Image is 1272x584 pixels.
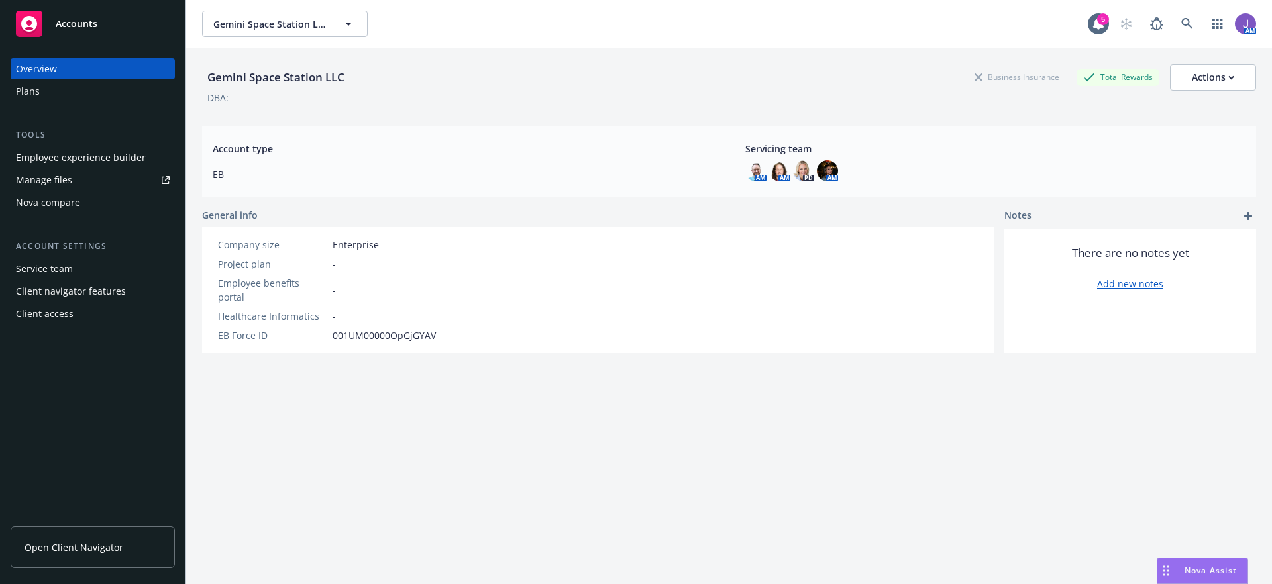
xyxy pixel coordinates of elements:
[11,281,175,302] a: Client navigator features
[333,257,336,271] span: -
[333,238,379,252] span: Enterprise
[968,69,1066,85] div: Business Insurance
[11,58,175,79] a: Overview
[16,81,40,102] div: Plans
[11,170,175,191] a: Manage files
[218,257,327,271] div: Project plan
[333,283,336,297] span: -
[1004,208,1032,224] span: Notes
[1157,558,1174,583] div: Drag to move
[1097,277,1163,291] a: Add new notes
[1113,11,1139,37] a: Start snowing
[16,147,146,168] div: Employee experience builder
[218,309,327,323] div: Healthcare Informatics
[1170,64,1256,91] button: Actions
[213,17,328,31] span: Gemini Space Station LLC
[207,91,232,105] div: DBA: -
[1097,13,1109,25] div: 5
[11,147,175,168] a: Employee experience builder
[1235,13,1256,34] img: photo
[202,11,368,37] button: Gemini Space Station LLC
[16,192,80,213] div: Nova compare
[1072,245,1189,261] span: There are no notes yet
[213,168,713,181] span: EB
[11,128,175,142] div: Tools
[16,58,57,79] div: Overview
[11,192,175,213] a: Nova compare
[333,328,436,342] span: 001UM00000OpGjGYAV
[745,142,1245,156] span: Servicing team
[16,170,72,191] div: Manage files
[745,160,767,181] img: photo
[16,303,74,324] div: Client access
[218,276,327,304] div: Employee benefits portal
[202,69,350,86] div: Gemini Space Station LLC
[11,258,175,279] a: Service team
[11,81,175,102] a: Plans
[333,309,336,323] span: -
[1185,565,1237,576] span: Nova Assist
[11,240,175,253] div: Account settings
[817,160,838,181] img: photo
[793,160,814,181] img: photo
[218,328,327,342] div: EB Force ID
[25,540,123,554] span: Open Client Navigator
[11,5,175,42] a: Accounts
[202,208,258,222] span: General info
[1143,11,1170,37] a: Report a Bug
[11,303,175,324] a: Client access
[1192,65,1234,90] div: Actions
[213,142,713,156] span: Account type
[1157,558,1248,584] button: Nova Assist
[16,281,126,302] div: Client navigator features
[1174,11,1200,37] a: Search
[1077,69,1159,85] div: Total Rewards
[1204,11,1231,37] a: Switch app
[56,19,97,29] span: Accounts
[769,160,790,181] img: photo
[1240,208,1256,224] a: add
[218,238,327,252] div: Company size
[16,258,73,279] div: Service team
